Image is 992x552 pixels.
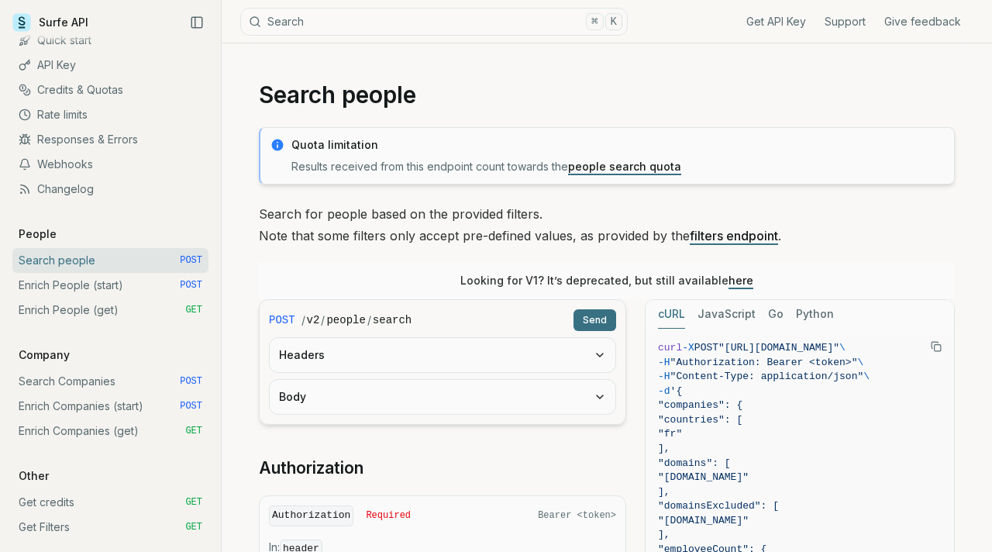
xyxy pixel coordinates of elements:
span: "domainsExcluded": [ [658,500,779,512]
a: Rate limits [12,102,208,127]
kbd: K [605,13,622,30]
span: '{ [670,385,683,397]
span: "domains": [ [658,457,731,469]
button: Body [270,380,615,414]
span: ], [658,486,670,498]
span: POST [180,279,202,292]
span: "countries": [ [658,414,742,426]
a: Webhooks [12,152,208,177]
a: filters endpoint [690,228,778,243]
a: API Key [12,53,208,78]
button: cURL [658,300,685,329]
span: POST [180,375,202,388]
span: "[DOMAIN_NAME]" [658,471,749,483]
span: Bearer <token> [538,509,616,522]
a: Quick start [12,28,208,53]
p: Company [12,347,76,363]
span: -X [682,342,694,354]
button: Collapse Sidebar [185,11,208,34]
a: Search people POST [12,248,208,273]
span: \ [839,342,846,354]
span: ], [658,443,670,454]
span: POST [180,254,202,267]
span: "[DOMAIN_NAME]" [658,515,749,526]
a: Enrich Companies (get) GET [12,419,208,443]
span: curl [658,342,682,354]
a: Authorization [259,457,363,479]
a: Support [825,14,866,29]
span: / [301,312,305,328]
span: ], [658,529,670,540]
a: Enrich Companies (start) POST [12,394,208,419]
span: Required [366,509,411,522]
code: v2 [307,312,320,328]
a: Search Companies POST [12,369,208,394]
span: POST [694,342,718,354]
a: Get Filters GET [12,515,208,540]
span: \ [857,357,863,368]
p: People [12,226,63,242]
span: "[URL][DOMAIN_NAME]" [718,342,839,354]
span: GET [185,304,202,316]
span: GET [185,425,202,437]
a: Get credits GET [12,490,208,515]
code: Authorization [269,505,353,526]
a: here [728,274,753,287]
p: Quota limitation [291,137,945,153]
a: Changelog [12,177,208,202]
span: \ [863,371,870,382]
span: POST [180,400,202,412]
kbd: ⌘ [586,13,603,30]
span: POST [269,312,295,328]
a: Enrich People (get) GET [12,298,208,323]
a: Get API Key [746,14,806,29]
p: Looking for V1? It’s deprecated, but still available [460,273,753,288]
span: / [321,312,325,328]
span: "companies": { [658,399,742,411]
button: JavaScript [697,300,756,329]
button: Headers [270,338,615,372]
span: "Content-Type: application/json" [670,371,864,382]
button: Send [573,309,616,331]
span: -d [658,385,670,397]
p: Search for people based on the provided filters. Note that some filters only accept pre-defined v... [259,203,955,247]
code: people [326,312,365,328]
span: -H [658,371,670,382]
a: Enrich People (start) POST [12,273,208,298]
p: Other [12,468,55,484]
span: GET [185,521,202,533]
h1: Search people [259,81,955,109]
button: Go [768,300,784,329]
a: Give feedback [884,14,961,29]
span: / [367,312,371,328]
a: Credits & Quotas [12,78,208,102]
span: "fr" [658,428,682,440]
code: search [373,312,412,328]
span: GET [185,496,202,509]
p: Results received from this endpoint count towards the [291,159,945,174]
a: Surfe API [12,11,88,34]
a: Responses & Errors [12,127,208,152]
a: people search quota [568,160,681,173]
button: Search⌘K [240,8,628,36]
span: "Authorization: Bearer <token>" [670,357,858,368]
span: -H [658,357,670,368]
button: Python [796,300,834,329]
button: Copy Text [925,335,948,358]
